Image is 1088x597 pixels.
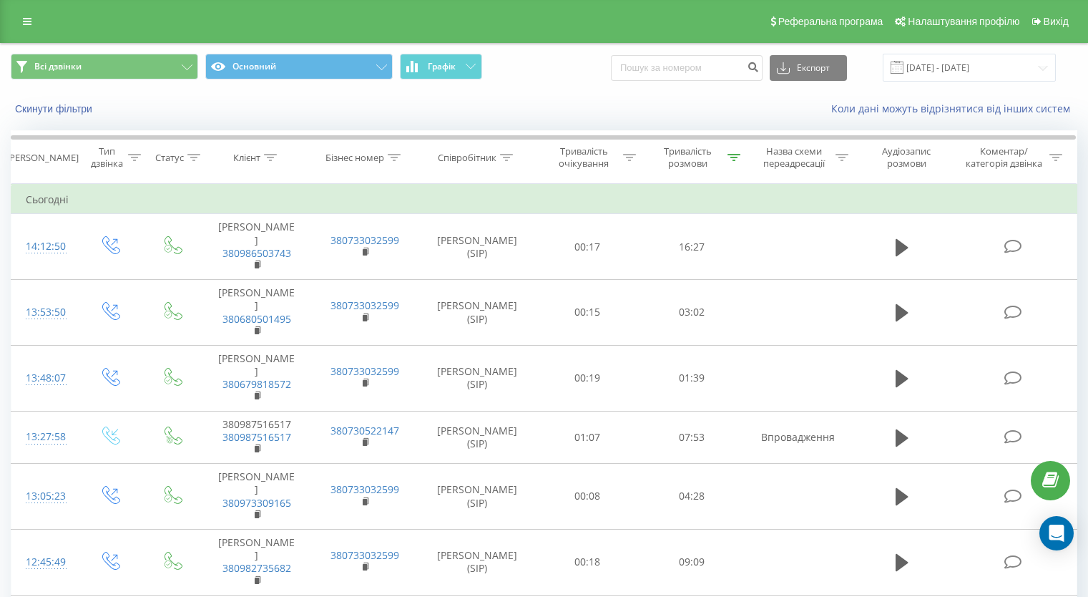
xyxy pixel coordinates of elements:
td: [PERSON_NAME] [202,529,310,595]
a: 380733032599 [330,548,399,562]
td: 01:07 [536,411,639,464]
div: 13:53:50 [26,298,64,326]
div: Статус [155,152,184,164]
td: [PERSON_NAME] [202,280,310,346]
span: Графік [428,62,456,72]
td: 00:18 [536,529,639,595]
td: [PERSON_NAME] (SIP) [419,214,536,280]
td: [PERSON_NAME] (SIP) [419,280,536,346]
button: Скинути фільтри [11,102,99,115]
a: 380982735682 [222,561,291,575]
span: Налаштування профілю [908,16,1019,27]
span: Вихід [1044,16,1069,27]
a: Коли дані можуть відрізнятися вiд інших систем [831,102,1077,115]
a: 380733032599 [330,233,399,247]
a: 380733032599 [330,298,399,312]
div: Тип дзвінка [90,145,124,170]
td: [PERSON_NAME] (SIP) [419,411,536,464]
a: 380733032599 [330,364,399,378]
div: Клієнт [233,152,260,164]
button: Графік [400,54,482,79]
div: Назва схеми переадресації [757,145,832,170]
span: Всі дзвінки [34,61,82,72]
td: [PERSON_NAME] (SIP) [419,345,536,411]
td: 03:02 [639,280,743,346]
div: 13:27:58 [26,423,64,451]
a: 380987516517 [222,430,291,444]
td: Впровадження [743,411,851,464]
td: [PERSON_NAME] (SIP) [419,529,536,595]
td: 380987516517 [202,411,310,464]
td: [PERSON_NAME] [202,214,310,280]
a: 380730522147 [330,424,399,437]
span: Реферальна програма [778,16,883,27]
div: Співробітник [438,152,496,164]
a: 380679818572 [222,377,291,391]
div: Аудіозапис розмови [865,145,949,170]
div: Бізнес номер [325,152,384,164]
td: 04:28 [639,464,743,530]
div: 13:05:23 [26,482,64,510]
td: 09:09 [639,529,743,595]
td: 00:15 [536,280,639,346]
div: 13:48:07 [26,364,64,392]
input: Пошук за номером [611,55,763,81]
td: 00:08 [536,464,639,530]
td: [PERSON_NAME] (SIP) [419,464,536,530]
a: 380986503743 [222,246,291,260]
div: Коментар/категорія дзвінка [962,145,1046,170]
td: Сьогодні [11,185,1077,214]
td: 01:39 [639,345,743,411]
td: 07:53 [639,411,743,464]
td: 16:27 [639,214,743,280]
td: 00:19 [536,345,639,411]
div: 14:12:50 [26,233,64,261]
a: 380680501495 [222,312,291,326]
div: Тривалість очікування [549,145,620,170]
a: 380973309165 [222,496,291,510]
td: [PERSON_NAME] [202,464,310,530]
div: [PERSON_NAME] [6,152,79,164]
a: 380733032599 [330,482,399,496]
td: [PERSON_NAME] [202,345,310,411]
div: Open Intercom Messenger [1039,516,1074,550]
button: Основний [205,54,393,79]
div: 12:45:49 [26,548,64,576]
button: Всі дзвінки [11,54,198,79]
td: 00:17 [536,214,639,280]
div: Тривалість розмови [652,145,724,170]
button: Експорт [770,55,847,81]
